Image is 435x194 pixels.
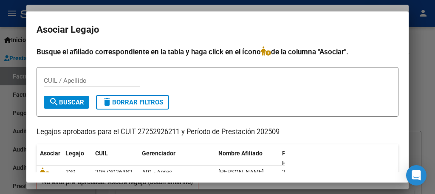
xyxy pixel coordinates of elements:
[279,144,336,172] datatable-header-cell: Periodo Habilitado
[37,127,398,138] p: Legajos aprobados para el CUIT 27252926211 y Período de Prestación 202509
[65,169,76,175] span: 239
[37,144,62,172] datatable-header-cell: Asociar
[215,144,279,172] datatable-header-cell: Nombre Afiliado
[96,95,169,110] button: Borrar Filtros
[40,150,60,157] span: Asociar
[138,144,215,172] datatable-header-cell: Gerenciador
[282,150,311,166] span: Periodo Habilitado
[102,97,112,107] mat-icon: delete
[142,150,175,157] span: Gerenciador
[95,150,108,157] span: CUIL
[49,97,59,107] mat-icon: search
[37,46,398,57] h4: Busque el afiliado correspondiente en la tabla y haga click en el ícono de la columna "Asociar".
[62,144,92,172] datatable-header-cell: Legajo
[218,169,264,175] span: BENITEZ LUCAS AGUSTIN
[282,167,333,177] div: 202501 a 202512
[406,165,427,186] div: Open Intercom Messenger
[44,96,89,109] button: Buscar
[102,98,163,106] span: Borrar Filtros
[49,98,84,106] span: Buscar
[65,150,84,157] span: Legajo
[37,22,398,38] h2: Asociar Legajo
[218,150,263,157] span: Nombre Afiliado
[95,167,133,177] div: 20573026382
[92,144,138,172] datatable-header-cell: CUIL
[142,169,172,175] span: A01 - Apres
